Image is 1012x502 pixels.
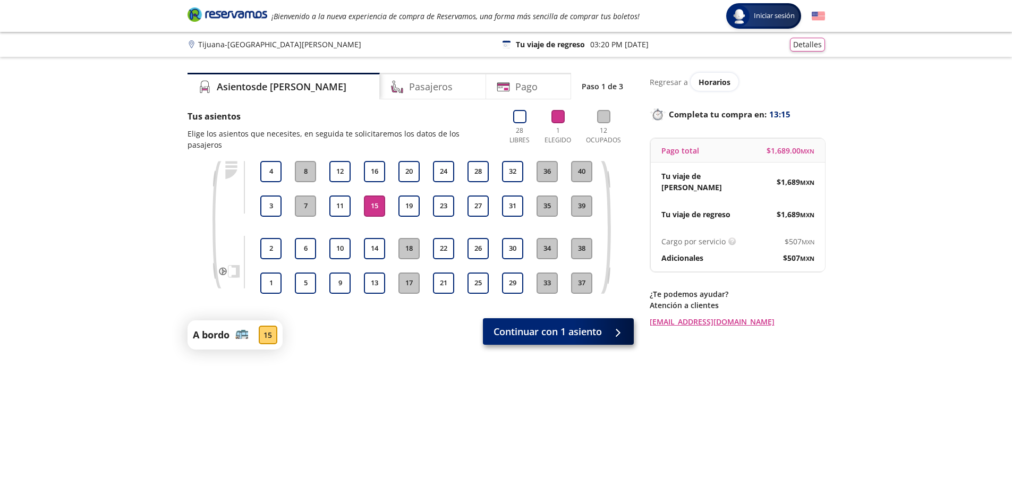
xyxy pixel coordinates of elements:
button: 27 [467,195,489,217]
button: 5 [295,273,316,294]
button: 38 [571,238,592,259]
p: 03:20 PM [DATE] [590,39,649,50]
button: 23 [433,195,454,217]
div: Regresar a ver horarios [650,73,825,91]
span: $ 1,689 [777,176,814,188]
h4: Asientos de [PERSON_NAME] [217,80,346,94]
button: 29 [502,273,523,294]
p: Tu viaje de regreso [661,209,730,220]
h4: Pago [515,80,538,94]
button: 2 [260,238,282,259]
p: Tu viaje de regreso [516,39,585,50]
p: Cargo por servicio [661,236,726,247]
button: 25 [467,273,489,294]
span: $ 1,689 [777,209,814,220]
button: English [812,10,825,23]
p: Completa tu compra en : [650,107,825,122]
span: 13:15 [769,108,790,121]
button: 31 [502,195,523,217]
button: 32 [502,161,523,182]
button: 14 [364,238,385,259]
p: Tus asientos [188,110,495,123]
button: 36 [537,161,558,182]
small: MXN [800,254,814,262]
button: 20 [398,161,420,182]
p: Adicionales [661,252,703,263]
button: 34 [537,238,558,259]
small: MXN [801,147,814,155]
p: 1 Elegido [542,126,574,145]
button: 30 [502,238,523,259]
button: Continuar con 1 asiento [483,318,634,345]
span: $ 1,689.00 [767,145,814,156]
button: 40 [571,161,592,182]
span: Horarios [699,77,730,87]
p: Tu viaje de [PERSON_NAME] [661,171,738,193]
button: 8 [295,161,316,182]
button: 6 [295,238,316,259]
p: Regresar a [650,76,688,88]
small: MXN [800,211,814,219]
button: 19 [398,195,420,217]
button: 33 [537,273,558,294]
a: Brand Logo [188,6,267,25]
button: 18 [398,238,420,259]
button: 39 [571,195,592,217]
button: 26 [467,238,489,259]
span: Iniciar sesión [750,11,799,21]
button: 12 [329,161,351,182]
button: 11 [329,195,351,217]
button: 10 [329,238,351,259]
div: 15 [259,326,277,344]
button: 21 [433,273,454,294]
small: MXN [800,178,814,186]
em: ¡Bienvenido a la nueva experiencia de compra de Reservamos, una forma más sencilla de comprar tus... [271,11,640,21]
button: 7 [295,195,316,217]
button: 9 [329,273,351,294]
button: 3 [260,195,282,217]
span: $ 507 [783,252,814,263]
button: 17 [398,273,420,294]
button: 24 [433,161,454,182]
button: 4 [260,161,282,182]
button: 35 [537,195,558,217]
p: Paso 1 de 3 [582,81,623,92]
p: Atención a clientes [650,300,825,311]
a: [EMAIL_ADDRESS][DOMAIN_NAME] [650,316,825,327]
span: Continuar con 1 asiento [494,325,602,339]
button: 28 [467,161,489,182]
button: 37 [571,273,592,294]
span: $ 507 [785,236,814,247]
h4: Pasajeros [409,80,453,94]
button: 16 [364,161,385,182]
button: 22 [433,238,454,259]
p: A bordo [193,328,229,342]
i: Brand Logo [188,6,267,22]
small: MXN [802,238,814,246]
p: Tijuana - [GEOGRAPHIC_DATA][PERSON_NAME] [198,39,361,50]
p: Elige los asientos que necesites, en seguida te solicitaremos los datos de los pasajeros [188,128,495,150]
button: 15 [364,195,385,217]
button: Detalles [790,38,825,52]
p: 12 Ocupados [582,126,626,145]
button: 1 [260,273,282,294]
button: 13 [364,273,385,294]
p: ¿Te podemos ayudar? [650,288,825,300]
p: 28 Libres [505,126,534,145]
p: Pago total [661,145,699,156]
